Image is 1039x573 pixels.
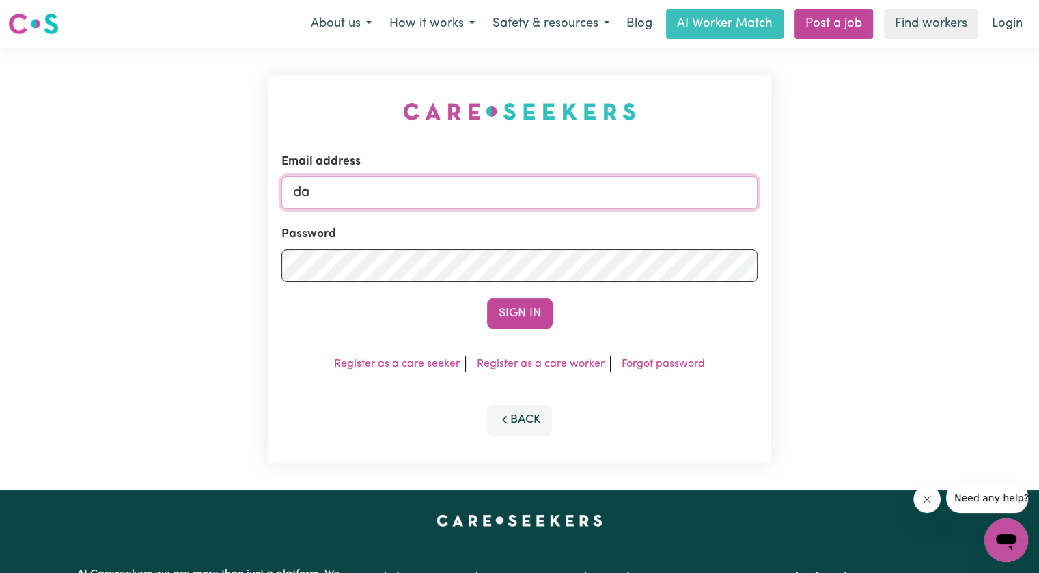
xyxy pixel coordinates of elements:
[334,359,460,369] a: Register as a care seeker
[618,9,661,39] a: Blog
[281,153,361,171] label: Email address
[913,486,941,513] iframe: Close message
[487,405,553,435] button: Back
[281,225,336,243] label: Password
[380,10,484,38] button: How it works
[484,10,618,38] button: Safety & resources
[946,483,1028,513] iframe: Message from company
[8,8,59,40] a: Careseekers logo
[487,298,553,329] button: Sign In
[477,359,605,369] a: Register as a care worker
[984,518,1028,562] iframe: Button to launch messaging window
[884,9,978,39] a: Find workers
[302,10,380,38] button: About us
[437,515,602,526] a: Careseekers home page
[8,12,59,36] img: Careseekers logo
[666,9,784,39] a: AI Worker Match
[8,10,83,20] span: Need any help?
[794,9,873,39] a: Post a job
[984,9,1031,39] a: Login
[281,176,758,209] input: Email address
[622,359,705,369] a: Forgot password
